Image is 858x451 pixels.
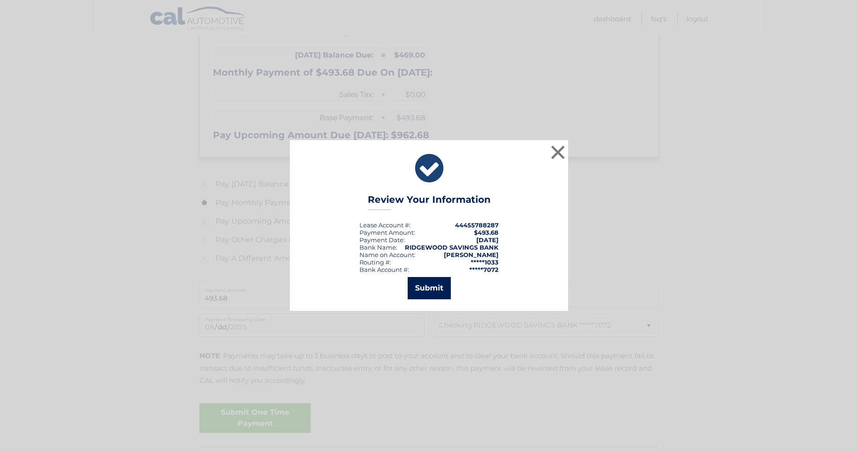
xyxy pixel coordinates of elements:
[444,251,499,258] strong: [PERSON_NAME]
[408,277,451,299] button: Submit
[549,143,567,161] button: ×
[359,258,391,266] div: Routing #:
[405,244,499,251] strong: RIDGEWOOD SAVINGS BANK
[359,221,410,229] div: Lease Account #:
[359,244,397,251] div: Bank Name:
[359,251,416,258] div: Name on Account:
[476,236,499,244] span: [DATE]
[359,229,415,236] div: Payment Amount:
[474,229,499,236] span: $493.68
[359,236,403,244] span: Payment Date
[368,194,491,210] h3: Review Your Information
[455,221,499,229] strong: 44455788287
[359,236,405,244] div: :
[359,266,409,273] div: Bank Account #:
